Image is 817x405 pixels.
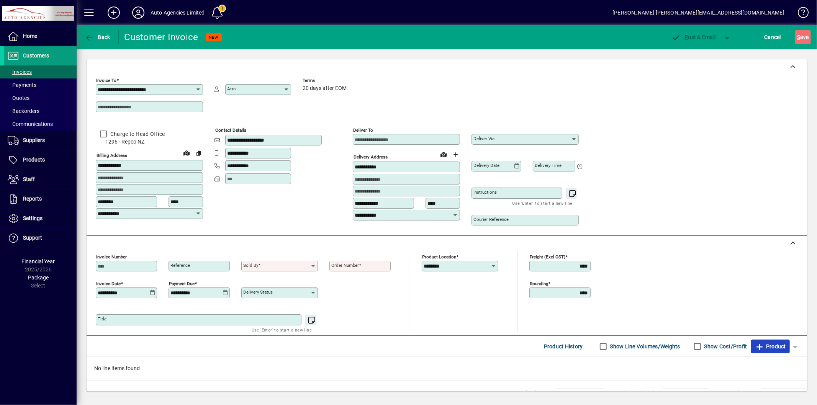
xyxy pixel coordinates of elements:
[227,86,236,91] mat-label: Attn
[792,2,807,26] a: Knowledge Base
[151,7,205,19] div: Auto Agencies Limited
[96,281,121,286] mat-label: Invoice date
[530,254,565,260] mat-label: Freight (excl GST)
[4,78,77,91] a: Payments
[23,137,45,143] span: Suppliers
[755,340,786,353] span: Product
[703,343,747,350] label: Show Cost/Profit
[612,7,784,19] div: [PERSON_NAME] [PERSON_NAME][EMAIL_ADDRESS][DOMAIN_NAME]
[535,163,562,168] mat-label: Delivery time
[715,389,761,398] td: GST exclusive
[331,263,359,268] mat-label: Order number
[4,131,77,150] a: Suppliers
[511,389,557,398] td: Total Volume
[541,340,586,353] button: Product History
[96,254,127,260] mat-label: Invoice number
[557,389,603,398] td: 0.0000 M³
[102,6,126,20] button: Add
[663,389,709,398] td: 0.00
[77,30,119,44] app-page-header-button: Back
[243,289,273,295] mat-label: Delivery status
[243,263,258,268] mat-label: Sold by
[473,189,497,195] mat-label: Instructions
[4,65,77,78] a: Invoices
[87,357,807,380] div: No line items found
[8,108,39,114] span: Backorders
[22,258,55,265] span: Financial Year
[180,147,193,159] a: View on map
[193,147,205,159] button: Copy to Delivery address
[169,281,195,286] mat-label: Payment due
[23,215,43,221] span: Settings
[685,34,688,40] span: P
[8,69,32,75] span: Invoices
[4,27,77,46] a: Home
[96,78,116,83] mat-label: Invoice To
[473,217,509,222] mat-label: Courier Reference
[751,340,790,353] button: Product
[797,31,809,43] span: ave
[252,325,312,334] mat-hint: Use 'Enter' to start a new line
[530,281,548,286] mat-label: Rounding
[83,30,112,44] button: Back
[109,130,165,138] label: Charge to Head Office
[124,31,198,43] div: Customer Invoice
[4,229,77,248] a: Support
[797,34,800,40] span: S
[23,176,35,182] span: Staff
[671,34,716,40] span: ost & Email
[8,121,53,127] span: Communications
[668,30,720,44] button: Post & Email
[4,209,77,228] a: Settings
[303,85,347,91] span: 20 days after EOM
[544,340,583,353] span: Product History
[23,196,42,202] span: Reports
[4,118,77,131] a: Communications
[96,138,203,146] span: 1296 - Repco NZ
[4,91,77,105] a: Quotes
[170,263,190,268] mat-label: Reference
[763,30,783,44] button: Cancel
[209,35,219,40] span: NEW
[609,389,663,398] td: Freight (excl GST)
[450,149,462,161] button: Choose address
[795,30,811,44] button: Save
[4,189,77,209] a: Reports
[353,127,373,133] mat-label: Deliver To
[761,389,807,398] td: 0.00
[23,235,42,241] span: Support
[126,6,151,20] button: Profile
[85,34,110,40] span: Back
[23,33,37,39] span: Home
[23,157,45,163] span: Products
[4,170,77,189] a: Staff
[4,105,77,118] a: Backorders
[473,136,494,141] mat-label: Deliver via
[422,254,456,260] mat-label: Product location
[98,316,106,322] mat-label: Title
[437,148,450,160] a: View on map
[303,78,349,83] span: Terms
[473,163,499,168] mat-label: Delivery date
[512,199,573,207] mat-hint: Use 'Enter' to start a new line
[8,95,29,101] span: Quotes
[8,82,36,88] span: Payments
[28,274,49,281] span: Package
[23,52,49,59] span: Customers
[609,343,680,350] label: Show Line Volumes/Weights
[765,31,781,43] span: Cancel
[4,150,77,170] a: Products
